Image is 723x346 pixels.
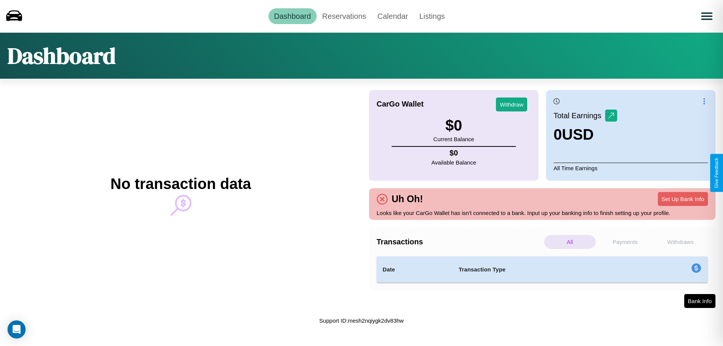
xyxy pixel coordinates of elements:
table: simple table [377,256,708,283]
p: Total Earnings [554,109,605,122]
p: Withdraws [654,235,706,249]
h4: CarGo Wallet [377,100,424,108]
button: Set Up Bank Info [658,192,708,206]
h3: 0 USD [554,126,617,143]
h4: Transactions [377,238,542,246]
button: Bank Info [684,294,715,308]
h2: No transaction data [110,175,251,192]
button: Withdraw [496,98,527,111]
a: Listings [413,8,450,24]
p: Current Balance [433,134,474,144]
div: Open Intercom Messenger [8,320,26,338]
h4: Date [383,265,447,274]
h3: $ 0 [433,117,474,134]
h4: Uh Oh! [388,194,427,204]
p: All [544,235,596,249]
p: All Time Earnings [554,163,708,173]
a: Dashboard [268,8,317,24]
h4: Transaction Type [459,265,630,274]
a: Calendar [372,8,413,24]
p: Support ID: mesh2nqiygk2dv83hw [319,316,404,326]
div: Give Feedback [714,158,719,188]
p: Looks like your CarGo Wallet has isn't connected to a bank. Input up your banking info to finish ... [377,208,708,218]
a: Reservations [317,8,372,24]
p: Available Balance [432,157,476,168]
p: Payments [599,235,651,249]
h4: $ 0 [432,149,476,157]
h1: Dashboard [8,40,116,71]
button: Open menu [696,6,717,27]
